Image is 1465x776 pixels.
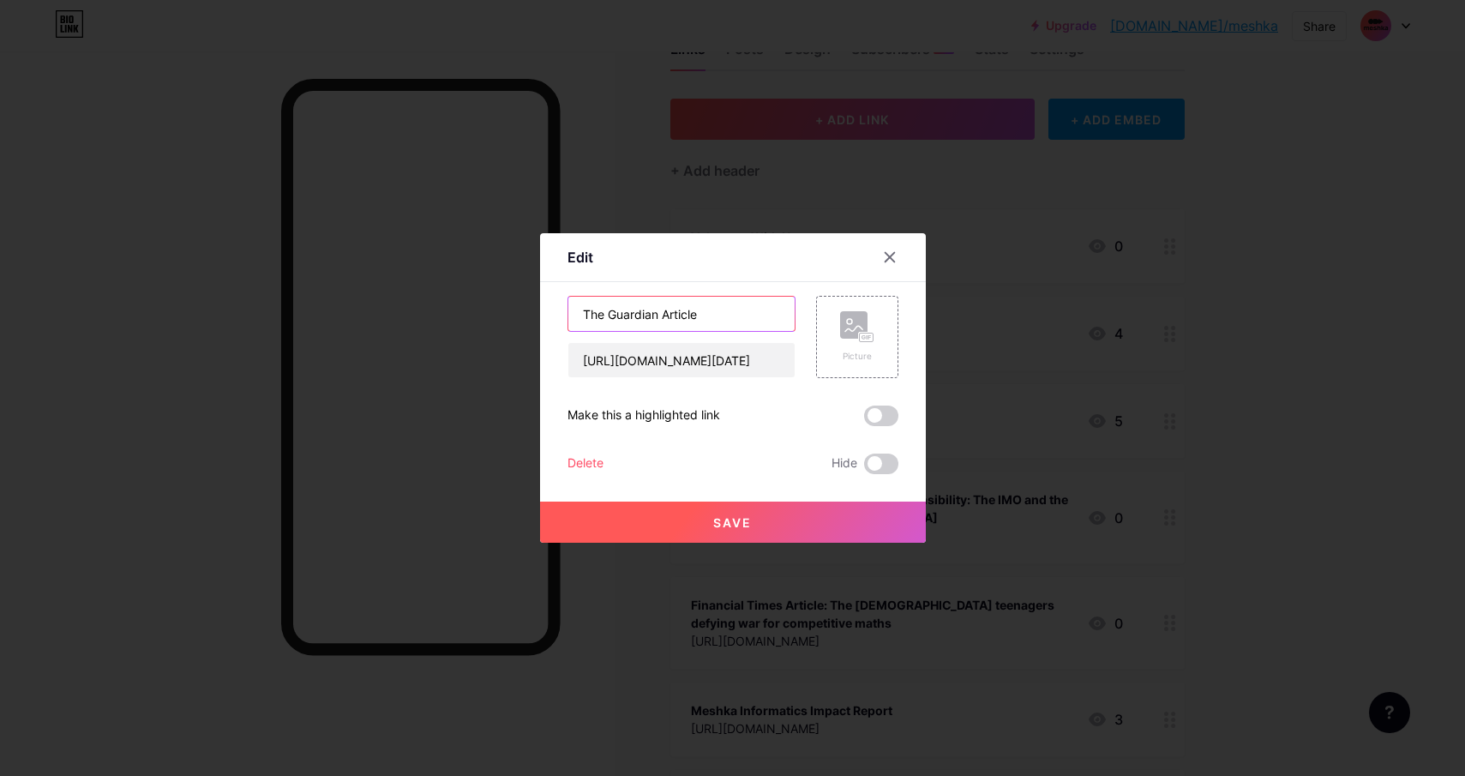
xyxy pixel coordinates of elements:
div: Delete [567,454,603,474]
span: Save [713,515,752,530]
input: Title [568,297,795,331]
div: Make this a highlighted link [567,406,720,426]
button: Save [540,502,926,543]
div: Edit [567,247,593,268]
input: URL [568,343,795,377]
span: Hide [832,454,857,474]
div: Picture [840,350,874,363]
